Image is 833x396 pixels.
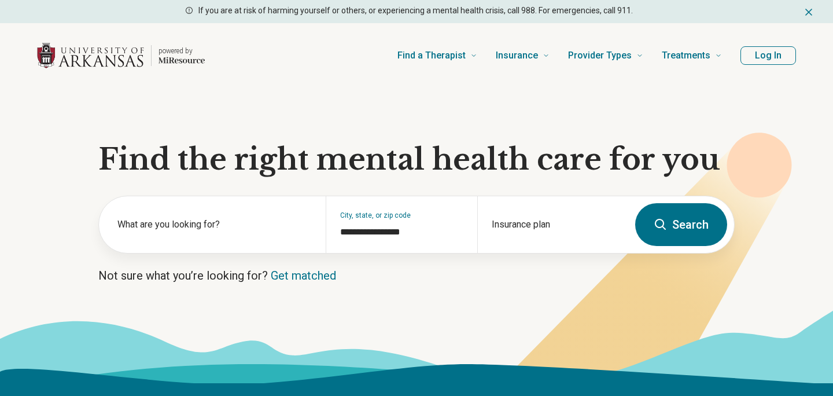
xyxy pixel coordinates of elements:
[397,47,466,64] span: Find a Therapist
[662,47,710,64] span: Treatments
[496,47,538,64] span: Insurance
[117,218,312,232] label: What are you looking for?
[568,47,632,64] span: Provider Types
[635,203,727,246] button: Search
[98,267,735,284] p: Not sure what you’re looking for?
[397,32,477,79] a: Find a Therapist
[662,32,722,79] a: Treatments
[198,5,633,17] p: If you are at risk of harming yourself or others, or experiencing a mental health crisis, call 98...
[37,37,205,74] a: Home page
[803,5,814,19] button: Dismiss
[496,32,550,79] a: Insurance
[740,46,796,65] button: Log In
[568,32,643,79] a: Provider Types
[271,269,336,283] a: Get matched
[98,142,735,177] h1: Find the right mental health care for you
[159,46,205,56] p: powered by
